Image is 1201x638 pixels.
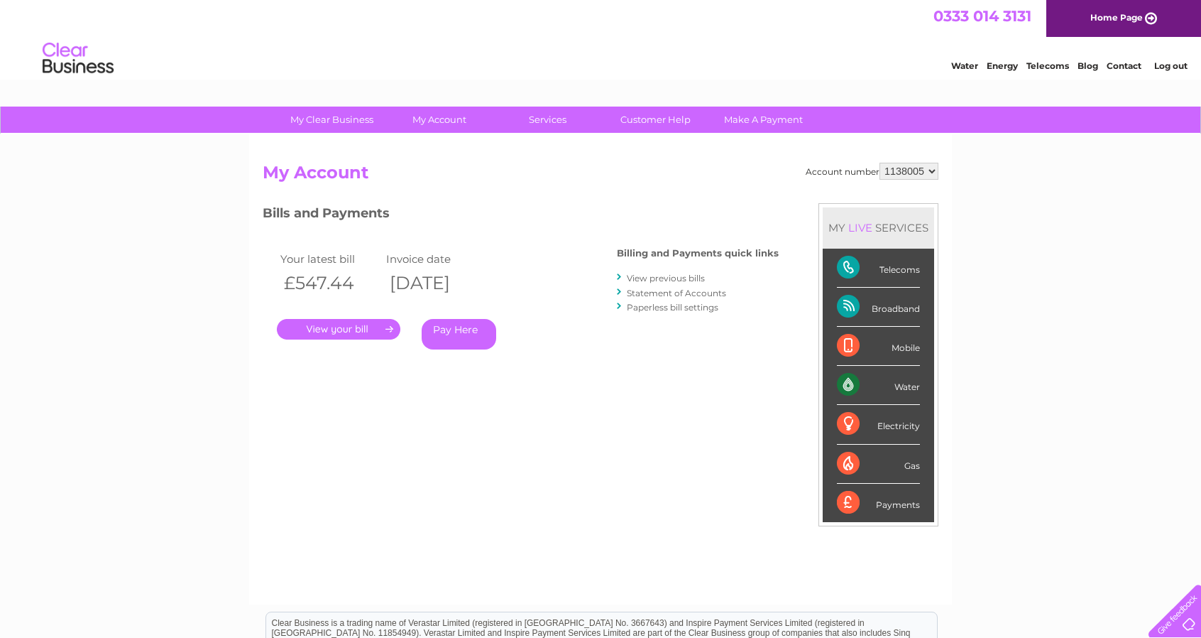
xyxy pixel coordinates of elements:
[263,203,779,228] h3: Bills and Payments
[837,445,920,484] div: Gas
[837,405,920,444] div: Electricity
[381,107,498,133] a: My Account
[489,107,606,133] a: Services
[617,248,779,259] h4: Billing and Payments quick links
[1107,60,1141,71] a: Contact
[705,107,822,133] a: Make A Payment
[987,60,1018,71] a: Energy
[951,60,978,71] a: Water
[806,163,938,180] div: Account number
[277,269,383,298] th: £547.44
[1154,60,1188,71] a: Log out
[266,8,937,69] div: Clear Business is a trading name of Verastar Limited (registered in [GEOGRAPHIC_DATA] No. 3667643...
[933,7,1031,25] a: 0333 014 3131
[837,366,920,405] div: Water
[837,327,920,366] div: Mobile
[837,484,920,522] div: Payments
[627,288,726,298] a: Statement of Accounts
[845,221,875,234] div: LIVE
[277,319,400,340] a: .
[627,273,705,283] a: View previous bills
[42,37,114,80] img: logo.png
[422,319,496,350] a: Pay Here
[1077,60,1098,71] a: Blog
[273,107,390,133] a: My Clear Business
[837,249,920,288] div: Telecoms
[383,249,488,269] td: Invoice date
[823,207,934,248] div: MY SERVICES
[597,107,714,133] a: Customer Help
[627,302,718,313] a: Paperless bill settings
[837,288,920,327] div: Broadband
[1026,60,1069,71] a: Telecoms
[383,269,488,298] th: [DATE]
[277,249,383,269] td: Your latest bill
[263,163,938,190] h2: My Account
